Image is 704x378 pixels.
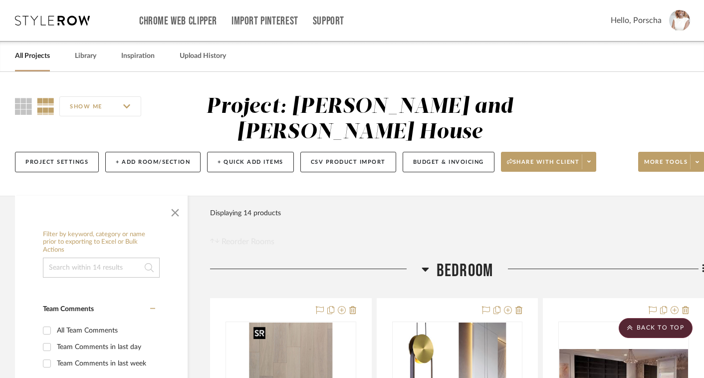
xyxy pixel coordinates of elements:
[57,356,153,372] div: Team Comments in last week
[15,49,50,63] a: All Projects
[403,152,494,172] button: Budget & Invoicing
[210,236,274,248] button: Reorder Rooms
[300,152,396,172] button: CSV Product Import
[669,10,690,31] img: avatar
[611,14,662,26] span: Hello, Porscha
[57,339,153,355] div: Team Comments in last day
[222,236,274,248] span: Reorder Rooms
[165,201,185,221] button: Close
[43,231,160,254] h6: Filter by keyword, category or name prior to exporting to Excel or Bulk Actions
[206,96,513,143] div: Project: [PERSON_NAME] and [PERSON_NAME] House
[507,158,580,173] span: Share with client
[232,17,298,25] a: Import Pinterest
[15,152,99,172] button: Project Settings
[207,152,294,172] button: + Quick Add Items
[121,49,155,63] a: Inspiration
[43,258,160,278] input: Search within 14 results
[644,158,688,173] span: More tools
[75,49,96,63] a: Library
[57,323,153,339] div: All Team Comments
[105,152,201,172] button: + Add Room/Section
[180,49,226,63] a: Upload History
[43,306,94,313] span: Team Comments
[619,318,693,338] scroll-to-top-button: BACK TO TOP
[313,17,344,25] a: Support
[501,152,597,172] button: Share with client
[139,17,217,25] a: Chrome Web Clipper
[210,203,281,223] div: Displaying 14 products
[437,260,493,282] span: Bedroom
